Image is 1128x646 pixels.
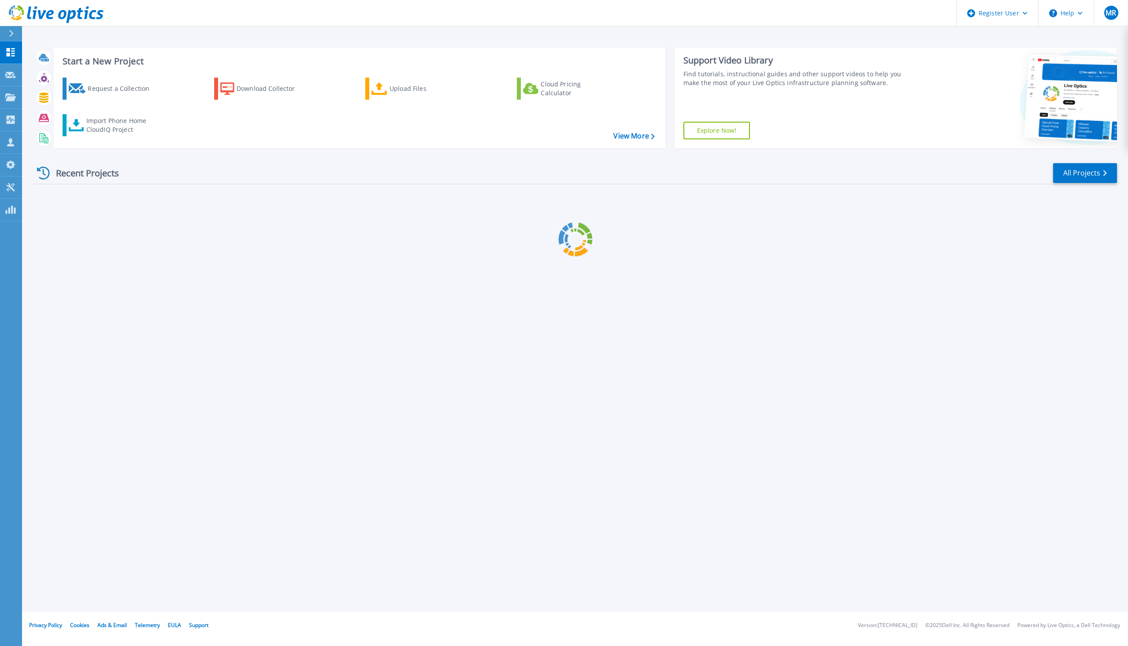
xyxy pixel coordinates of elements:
[541,80,611,97] div: Cloud Pricing Calculator
[365,78,464,100] a: Upload Files
[925,623,1009,628] li: © 2025 Dell Inc. All Rights Reserved
[34,162,131,184] div: Recent Projects
[613,132,654,140] a: View More
[1106,9,1116,16] span: MR
[1053,163,1117,183] a: All Projects
[97,621,127,629] a: Ads & Email
[214,78,312,100] a: Download Collector
[86,116,155,134] div: Import Phone Home CloudIQ Project
[390,80,460,97] div: Upload Files
[517,78,615,100] a: Cloud Pricing Calculator
[168,621,181,629] a: EULA
[683,55,912,66] div: Support Video Library
[63,78,161,100] a: Request a Collection
[1017,623,1120,628] li: Powered by Live Optics, a Dell Technology
[29,621,62,629] a: Privacy Policy
[70,621,89,629] a: Cookies
[88,80,158,97] div: Request a Collection
[135,621,160,629] a: Telemetry
[63,56,654,66] h3: Start a New Project
[683,122,750,139] a: Explore Now!
[858,623,917,628] li: Version: [TECHNICAL_ID]
[237,80,307,97] div: Download Collector
[683,70,912,87] div: Find tutorials, instructional guides and other support videos to help you make the most of your L...
[189,621,208,629] a: Support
